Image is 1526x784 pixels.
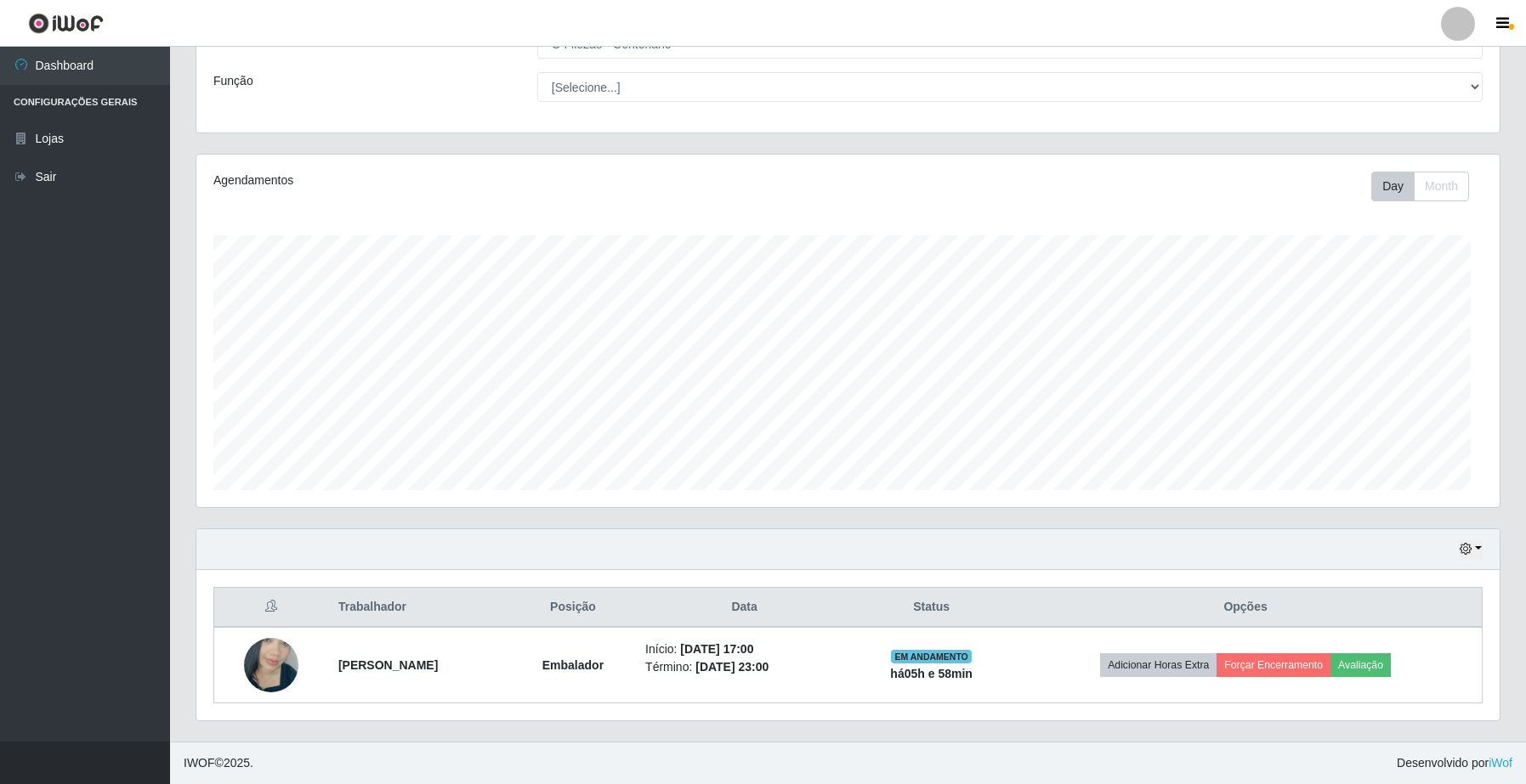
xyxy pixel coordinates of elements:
[184,754,253,772] span: © 2025 .
[328,588,511,628] th: Trabalhador
[213,172,728,189] div: Agendamentos
[1397,754,1512,772] span: Desenvolvido por
[1371,172,1469,201] div: First group
[28,13,104,34] img: CoreUI Logo
[542,658,604,672] strong: Embalador
[635,588,854,628] th: Data
[645,640,843,658] li: Início:
[1100,653,1217,677] button: Adicionar Horas Extra
[1330,653,1391,677] button: Avaliação
[213,72,253,90] label: Função
[1414,172,1469,201] button: Month
[1489,756,1512,770] a: iWof
[1009,588,1482,628] th: Opções
[1217,653,1330,677] button: Forçar Encerramento
[511,588,635,628] th: Posição
[244,617,298,713] img: 1751387088285.jpeg
[890,667,973,680] strong: há 05 h e 58 min
[680,642,753,656] time: [DATE] 17:00
[1371,172,1483,201] div: Toolbar with button groups
[184,756,215,770] span: IWOF
[854,588,1009,628] th: Status
[645,658,843,676] li: Término:
[695,660,769,674] time: [DATE] 23:00
[891,650,972,663] span: EM ANDAMENTO
[1371,172,1415,201] button: Day
[338,658,438,672] strong: [PERSON_NAME]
